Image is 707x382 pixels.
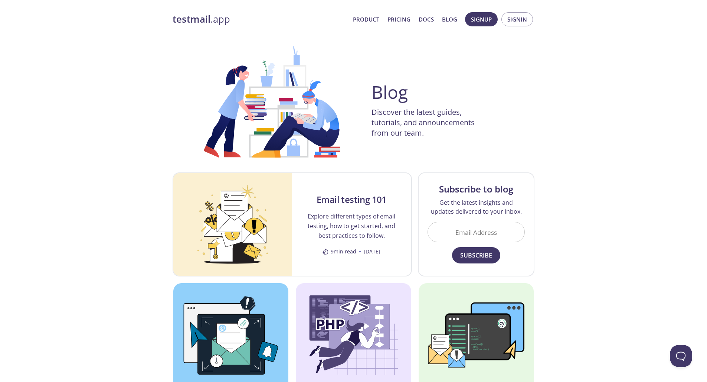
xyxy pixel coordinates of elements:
[460,250,492,260] span: Subscribe
[452,247,500,263] button: Subscribe
[353,14,379,24] a: Product
[173,172,412,276] a: Email testing 101Email testing 101Explore different types of email testing, how to get started, a...
[371,107,490,138] p: Discover the latest guides, tutorials, and announcements from our team.
[301,211,402,240] p: Explore different types of email testing, how to get started, and best practices to follow.
[323,248,356,255] span: 9 min read
[190,46,354,158] img: BLOG-HEADER
[387,14,410,24] a: Pricing
[442,14,457,24] a: Blog
[173,13,347,26] a: testmail.app
[439,183,513,195] h3: Subscribe to blog
[670,345,692,367] iframe: Help Scout Beacon - Open
[371,83,408,101] h1: Blog
[507,14,527,24] span: Signin
[465,12,498,26] button: Signup
[501,12,533,26] button: Signin
[173,13,210,26] strong: testmail
[317,194,387,205] h2: Email testing 101
[364,248,380,255] time: [DATE]
[428,198,525,216] p: Get the latest insights and updates delivered to your inbox.
[173,173,292,276] img: Email testing 101
[419,14,434,24] a: Docs
[471,14,492,24] span: Signup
